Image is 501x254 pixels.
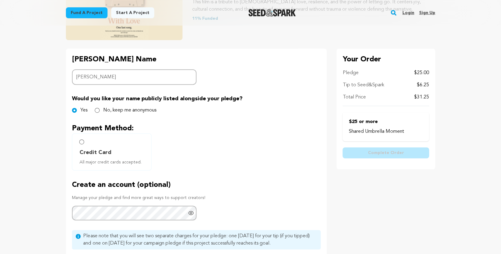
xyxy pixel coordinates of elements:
p: $6.25 [417,81,429,89]
p: Shared Umbrella Moment [349,128,423,135]
a: Start a project [111,7,154,18]
p: Would you like your name publicly listed alongside your pledge? [72,94,321,103]
span: All major credit cards accepted. [80,159,146,165]
p: Your Order [343,55,429,64]
input: Backer Name [72,69,196,85]
p: $25.00 [414,69,429,77]
p: Manage your pledge and find more great ways to support creators! [72,195,321,201]
a: Login [402,8,414,18]
label: Yes [80,107,87,114]
p: $25 or more [349,118,423,125]
a: Show password as plain text. Warning: this will display your password on the screen. [188,210,194,216]
p: Create an account (optional) [72,180,321,190]
p: Payment Method: [72,124,321,133]
a: Fund a project [66,7,107,18]
button: Complete Order [343,147,429,158]
a: Seed&Spark Homepage [248,9,296,16]
span: Complete Order [368,150,404,156]
p: [PERSON_NAME] Name [72,55,196,64]
span: Please note that you will see two separate charges for your pledge: one [DATE] for your tip (if y... [83,232,317,247]
p: $31.25 [414,94,429,101]
p: Total Price [343,94,366,101]
img: Seed&Spark Logo Dark Mode [248,9,296,16]
span: Credit Card [80,148,111,157]
p: Pledge [343,69,358,77]
label: No, keep me anonymous [103,107,156,114]
a: Sign up [419,8,435,18]
p: Tip to Seed&Spark [343,81,384,89]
